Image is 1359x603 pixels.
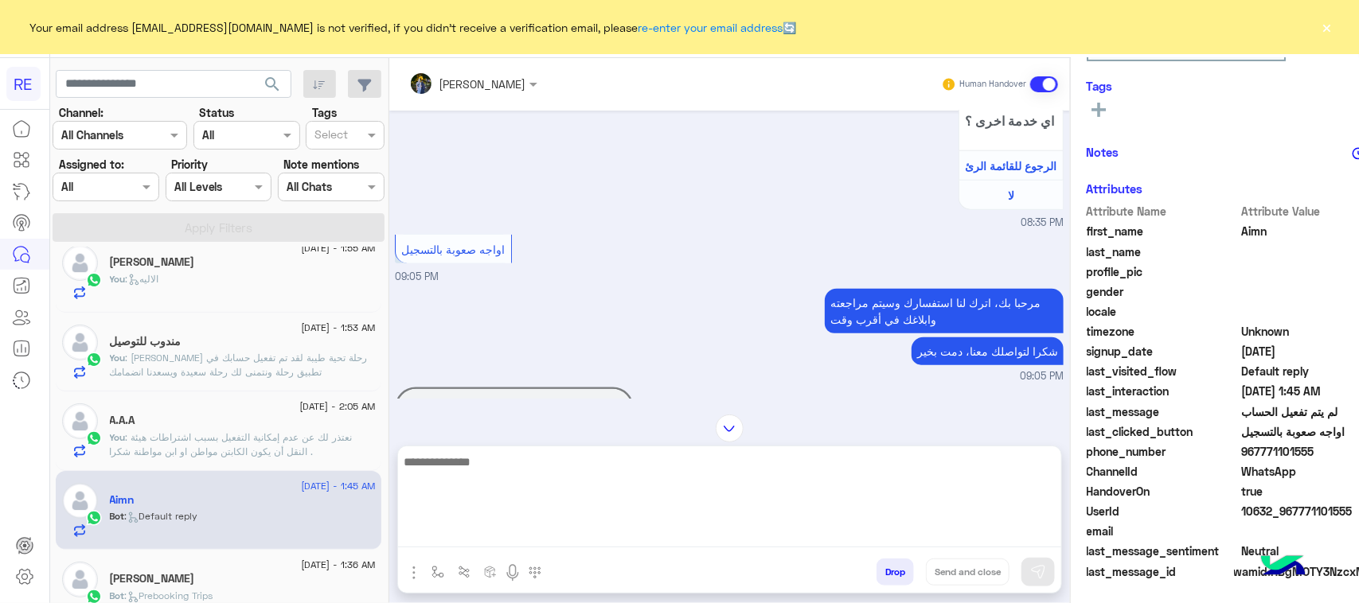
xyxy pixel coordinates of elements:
[1087,383,1239,399] span: last_interaction
[59,156,124,173] label: Assigned to:
[503,563,522,582] img: send voice note
[965,113,1057,128] span: اي خدمة اخرى ؟
[110,352,126,364] span: You
[1087,403,1239,420] span: last_message
[110,273,126,285] span: You
[62,325,98,360] img: defaultAdmin.png
[1087,145,1119,159] h6: Notes
[1087,363,1239,379] span: last_visited_flow
[283,156,359,173] label: Note mentions
[30,19,797,36] span: Your email address [EMAIL_ADDRESS][DOMAIN_NAME] is not verified, if you didn't receive a verifica...
[1087,283,1239,300] span: gender
[484,566,497,578] img: create order
[110,572,195,585] h5: Ahmed Roshdy
[1030,564,1046,580] img: send message
[302,241,376,255] span: [DATE] - 1:55 AM
[62,245,98,281] img: defaultAdmin.png
[716,414,744,442] img: scroll
[110,335,182,348] h5: مندوب للتوصيل
[1020,369,1064,384] span: 09:05 PM
[59,104,103,121] label: Channel:
[638,21,783,34] a: re-enter your email address
[926,558,1009,585] button: Send and close
[62,562,98,597] img: defaultAdmin.png
[6,67,41,101] div: RE
[110,510,125,522] span: Bot
[110,431,353,457] span: نعتذر لك عن عدم إمكانية التفعيل بسبب اشتراطات هيئة النقل أن يكون الكابتن مواطن او ابن مواطنة شكرا .
[877,558,914,585] button: Drop
[912,337,1064,365] p: 18/7/2025, 9:05 PM
[402,243,506,256] span: اواجه صعوبة بالتسجيل
[1087,263,1239,280] span: profile_pic
[126,273,159,285] span: : الاليه
[86,272,102,288] img: WhatsApp
[1008,189,1014,202] span: لا
[110,589,125,601] span: Bot
[263,75,282,94] span: search
[960,78,1027,91] small: Human Handover
[302,321,376,335] span: [DATE] - 1:53 AM
[1319,19,1335,35] button: ×
[302,479,376,493] span: [DATE] - 1:45 AM
[1087,303,1239,320] span: locale
[199,104,234,121] label: Status
[1087,243,1239,260] span: last_name
[110,493,135,507] h5: Aimn
[312,126,348,146] div: Select
[1087,181,1143,196] h6: Attributes
[1087,463,1239,480] span: ChannelId
[477,558,503,585] button: create order
[966,159,1057,173] span: الرجوع للقائمة الرئ
[86,352,102,368] img: WhatsApp
[86,510,102,526] img: WhatsApp
[125,510,198,522] span: : Default reply
[529,566,541,579] img: make a call
[110,431,126,443] span: You
[62,483,98,519] img: defaultAdmin.png
[300,399,376,414] span: [DATE] - 2:05 AM
[1256,539,1311,595] img: hulul-logo.png
[1087,443,1239,460] span: phone_number
[1087,343,1239,360] span: signup_date
[458,566,471,578] img: Trigger scenario
[1087,543,1239,559] span: last_message_sentiment
[1087,503,1239,519] span: UserId
[1087,203,1239,220] span: Attribute Name
[110,255,195,269] h5: ااااااااااااااااااااااااا
[1087,323,1239,340] span: timezone
[1087,483,1239,500] span: HandoverOn
[424,558,451,585] button: select flow
[110,414,135,427] h5: A.A.A
[1087,223,1239,239] span: first_name
[1087,523,1239,539] span: email
[395,387,634,430] audio: Your browser does not support the audio tag.
[110,352,368,378] span: عزيزي كابتن رحلة تحية طيبة لقد تم تفعيل حسابك في تطبيق رحلة ونتمنى لك رحلة سعيدة ويسعدنا انضمامك
[404,563,424,582] img: send attachment
[253,70,292,104] button: search
[302,558,376,572] span: [DATE] - 1:36 AM
[1021,216,1064,231] span: 08:35 PM
[432,566,444,578] img: select flow
[1087,563,1231,580] span: last_message_id
[312,104,337,121] label: Tags
[395,270,439,282] span: 09:05 PM
[451,558,477,585] button: Trigger scenario
[1087,423,1239,440] span: last_clicked_button
[62,403,98,439] img: defaultAdmin.png
[53,213,385,242] button: Apply Filters
[125,589,213,601] span: : Prebooking Trips
[86,430,102,446] img: WhatsApp
[171,156,208,173] label: Priority
[825,289,1064,333] p: 18/7/2025, 9:05 PM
